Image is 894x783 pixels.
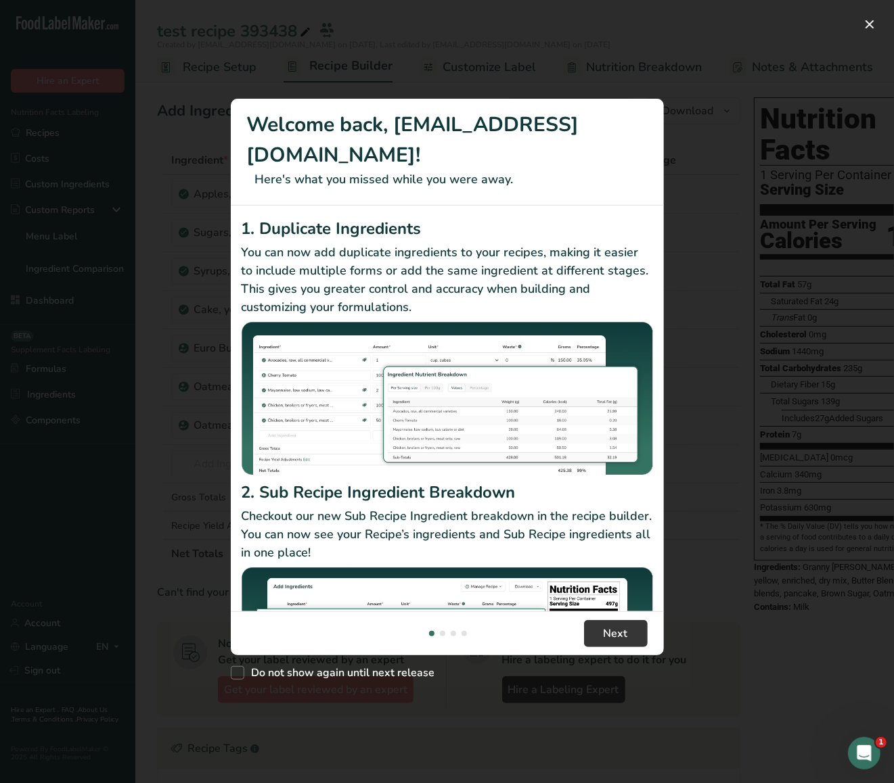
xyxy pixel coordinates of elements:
[848,737,880,769] iframe: Intercom live chat
[244,666,435,680] span: Do not show again until next release
[242,480,653,504] h2: 2. Sub Recipe Ingredient Breakdown
[247,110,648,170] h1: Welcome back, [EMAIL_ADDRESS][DOMAIN_NAME]!
[242,322,653,475] img: Duplicate Ingredients
[247,170,648,189] p: Here's what you missed while you were away.
[242,243,653,316] p: You can now add duplicate ingredients to your recipes, making it easier to include multiple forms...
[584,620,648,647] button: Next
[242,567,653,721] img: Sub Recipe Ingredient Breakdown
[604,625,628,642] span: Next
[876,737,887,748] span: 1
[242,507,653,562] p: Checkout our new Sub Recipe Ingredient breakdown in the recipe builder. You can now see your Reci...
[242,216,653,241] h2: 1. Duplicate Ingredients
